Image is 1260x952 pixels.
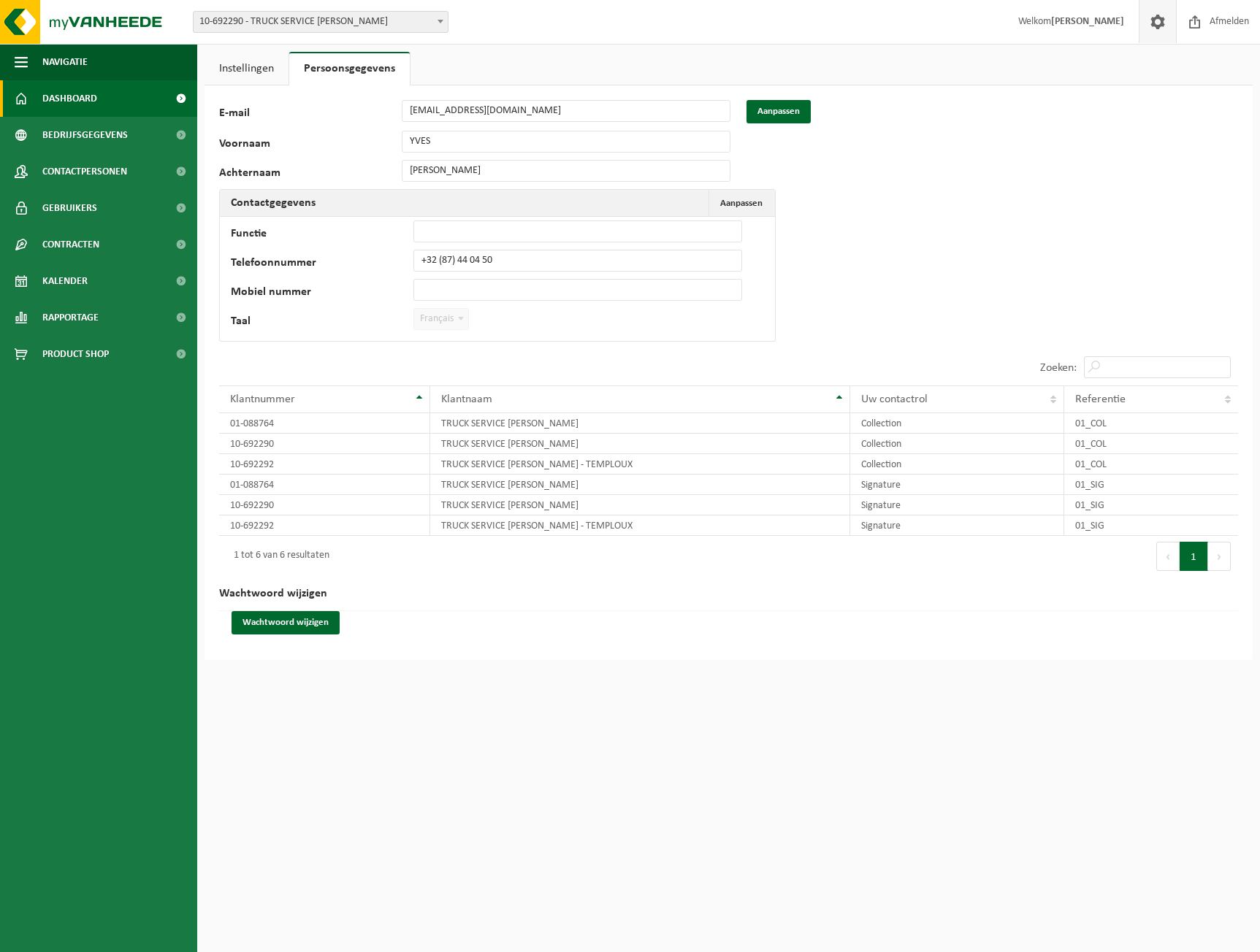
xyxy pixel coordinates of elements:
button: Wachtwoord wijzigen [232,611,340,634]
label: Mobiel nummer [231,286,413,301]
label: Taal [231,315,413,330]
button: Previous [1156,542,1180,571]
td: 10-692290 [219,495,430,515]
input: E-mail [402,100,730,122]
td: 01_SIG [1064,515,1238,536]
td: 01_SIG [1064,475,1238,495]
span: Kalender [42,263,88,299]
td: 10-692292 [219,454,430,475]
h2: Contactgegevens [220,190,327,216]
span: Referentie [1075,394,1126,405]
label: E-mail [219,107,402,123]
td: 01_COL [1064,413,1238,434]
a: Persoonsgegevens [289,52,410,85]
label: Functie [231,228,413,242]
td: Signature [850,495,1064,515]
span: Dashboard [42,80,97,117]
button: Aanpassen [747,100,811,123]
span: 10-692290 - TRUCK SERVICE SEBASTIAN - MELEN - MELEN [193,11,448,33]
span: Rapportage [42,299,99,336]
td: TRUCK SERVICE [PERSON_NAME] - TEMPLOUX [430,454,850,475]
td: 01-088764 [219,475,430,495]
td: 10-692292 [219,515,430,536]
td: Signature [850,515,1064,536]
span: Aanpassen [720,199,763,208]
td: Collection [850,413,1064,434]
td: 01_COL [1064,434,1238,454]
td: TRUCK SERVICE [PERSON_NAME] [430,475,850,495]
label: Voornaam [219,138,402,153]
a: Instellingen [205,52,289,85]
span: Uw contactrol [861,394,928,405]
td: 01_SIG [1064,495,1238,515]
label: Zoeken: [1040,362,1077,374]
span: Navigatie [42,44,88,80]
span: Bedrijfsgegevens [42,117,128,153]
td: Collection [850,454,1064,475]
span: Gebruikers [42,190,97,226]
td: Signature [850,475,1064,495]
div: 1 tot 6 van 6 resultaten [226,543,329,569]
span: Klantnummer [230,394,295,405]
span: Contactpersonen [42,153,127,190]
td: TRUCK SERVICE [PERSON_NAME] - TEMPLOUX [430,515,850,536]
span: Français [413,308,469,330]
span: Français [414,309,468,329]
span: 10-692290 - TRUCK SERVICE SEBASTIAN - MELEN - MELEN [194,12,448,32]
td: TRUCK SERVICE [PERSON_NAME] [430,413,850,434]
td: Collection [850,434,1064,454]
h2: Wachtwoord wijzigen [219,577,1238,611]
td: TRUCK SERVICE [PERSON_NAME] [430,434,850,454]
label: Achternaam [219,167,402,182]
button: 1 [1180,542,1208,571]
span: Contracten [42,226,99,263]
td: 01-088764 [219,413,430,434]
td: 10-692290 [219,434,430,454]
span: Klantnaam [441,394,492,405]
td: TRUCK SERVICE [PERSON_NAME] [430,495,850,515]
span: Product Shop [42,336,109,372]
label: Telefoonnummer [231,257,413,272]
strong: [PERSON_NAME] [1051,16,1124,27]
td: 01_COL [1064,454,1238,475]
button: Next [1208,542,1231,571]
button: Aanpassen [709,190,774,216]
